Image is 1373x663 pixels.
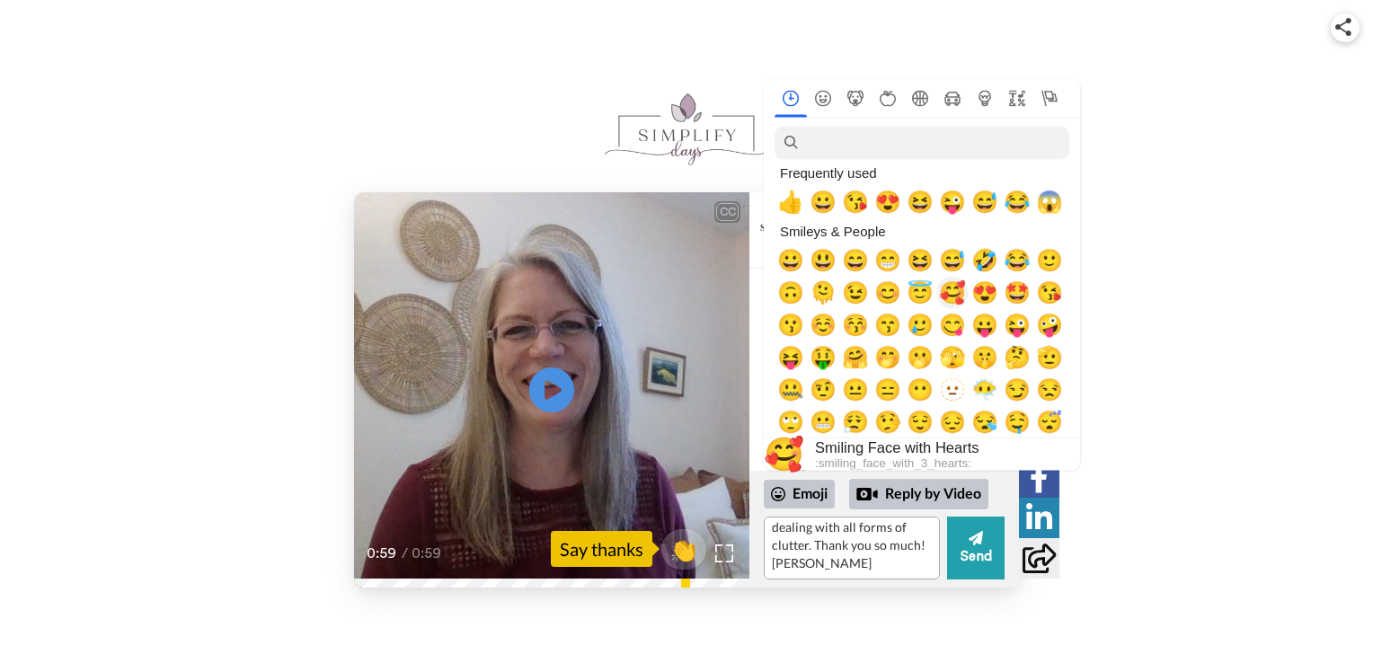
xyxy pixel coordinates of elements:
div: Say thanks [551,531,652,567]
textarea: I accidentally sent that! Anyway, I'm happy to be learning a new way of dealing with all forms of... [764,517,940,579]
div: Reply by Video [849,479,988,509]
span: 0:59 [412,543,443,564]
button: 👏 [661,529,706,570]
div: Emoji [764,480,835,508]
span: / [402,543,408,564]
img: logo [605,93,768,165]
img: Full screen [715,544,733,562]
button: Send [947,517,1005,579]
img: Profile Image [759,208,802,252]
div: Reply by Video [856,483,878,505]
div: CC [716,203,739,221]
span: 0:59 [367,543,398,564]
img: ic_share.svg [1335,18,1351,36]
span: 👏 [661,535,706,563]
